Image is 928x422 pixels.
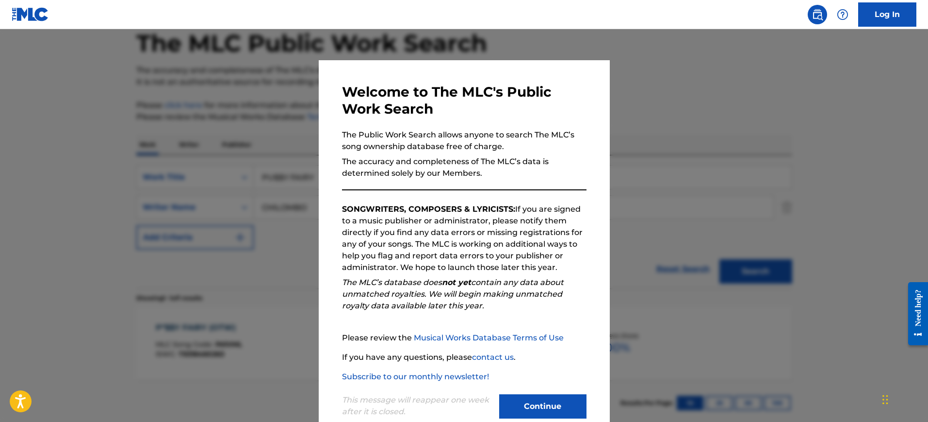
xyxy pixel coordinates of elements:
[882,385,888,414] div: Drag
[342,84,586,118] h3: Welcome to The MLC's Public Work Search
[342,203,586,273] p: If you are signed to a music publisher or administrator, please notify them directly if you find ...
[442,278,471,287] strong: not yet
[342,394,493,418] p: This message will reappear one week after it is closed.
[812,9,823,20] img: search
[837,9,848,20] img: help
[12,7,49,21] img: MLC Logo
[342,204,515,214] strong: SONGWRITERS, COMPOSERS & LYRICISTS:
[414,333,564,342] a: Musical Works Database Terms of Use
[808,5,827,24] a: Public Search
[342,278,564,310] em: The MLC’s database does contain any data about unmatched royalties. We will begin making unmatche...
[833,5,852,24] div: Help
[342,352,586,363] p: If you have any questions, please .
[879,375,928,422] iframe: Chat Widget
[342,332,586,344] p: Please review the
[858,2,916,27] a: Log In
[342,129,586,152] p: The Public Work Search allows anyone to search The MLC’s song ownership database free of charge.
[342,372,489,381] a: Subscribe to our monthly newsletter!
[342,156,586,179] p: The accuracy and completeness of The MLC’s data is determined solely by our Members.
[901,275,928,353] iframe: Resource Center
[499,394,586,419] button: Continue
[472,353,514,362] a: contact us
